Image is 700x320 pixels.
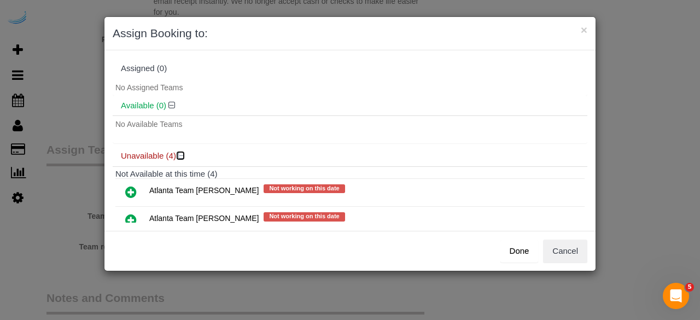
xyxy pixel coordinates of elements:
span: No Assigned Teams [115,83,183,92]
h4: Available (0) [121,101,579,110]
span: 5 [685,283,694,292]
h4: Not Available at this time (4) [115,170,585,179]
span: Atlanta Team [PERSON_NAME] [149,186,259,195]
button: × [581,24,587,36]
button: Cancel [543,240,587,263]
span: No Available Teams [115,120,182,129]
h3: Assign Booking to: [113,25,587,42]
iframe: Intercom live chat [663,283,689,309]
span: Not working on this date [264,184,345,193]
span: Not working on this date [264,212,345,221]
button: Done [500,240,539,263]
span: Atlanta Team [PERSON_NAME] [149,214,259,223]
h4: Unavailable (4) [121,152,579,161]
div: Assigned (0) [121,64,579,73]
